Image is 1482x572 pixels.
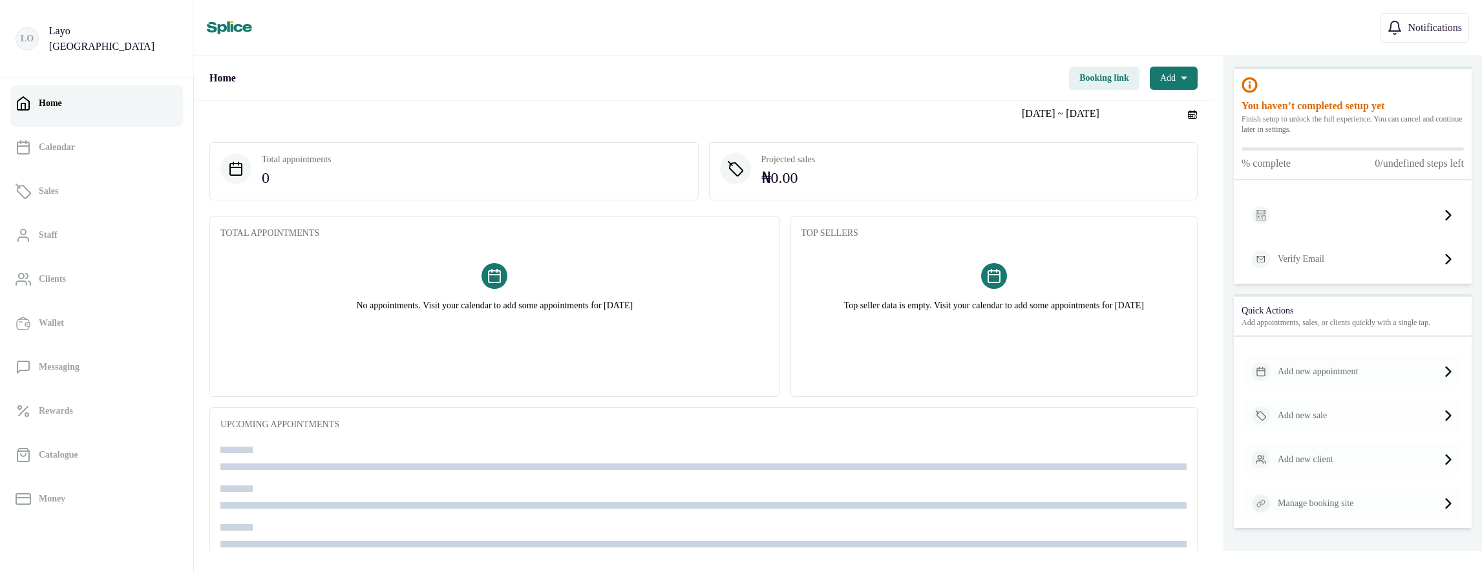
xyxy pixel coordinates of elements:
[262,153,332,166] p: Total appointments
[801,227,1187,240] p: TOP SELLERS
[1408,20,1462,36] span: Notifications
[220,418,1187,431] p: UPCOMING APPOINTMENTS
[220,227,769,240] p: TOTAL APPOINTMENTS
[39,185,58,198] p: Sales
[39,449,78,461] p: Catalogue
[1150,67,1198,90] button: Add
[1242,304,1464,317] p: Quick Actions
[1187,109,1198,120] svg: calendar
[39,273,66,286] p: Clients
[39,493,65,505] p: Money
[10,85,183,122] a: Home
[262,166,332,189] p: 0
[1079,72,1129,85] span: Booking link
[10,437,183,473] a: Catalogue
[761,153,816,166] p: Projected sales
[356,289,633,312] p: No appointments. Visit your calendar to add some appointments for [DATE]
[10,217,183,253] a: Staff
[1160,72,1176,85] span: Add
[1278,497,1353,510] p: Manage booking site
[844,289,1144,312] p: Top seller data is empty. Visit your calendar to add some appointments for [DATE]
[39,317,64,330] p: Wallet
[39,141,75,154] p: Calendar
[1278,365,1358,378] p: Add new appointment
[10,349,183,385] a: Messaging
[1069,67,1139,90] button: Booking link
[10,261,183,297] a: Clients
[49,23,178,54] p: Layo [GEOGRAPHIC_DATA]
[1278,453,1333,466] p: Add new client
[1278,253,1324,266] p: Verify Email
[39,97,62,110] p: Home
[10,481,183,517] a: Money
[10,525,183,561] a: Reports
[21,32,34,45] p: LO
[10,129,183,165] a: Calendar
[39,405,73,418] p: Rewards
[1242,317,1464,328] p: Add appointments, sales, or clients quickly with a single tap.
[10,393,183,429] a: Rewards
[1022,106,1187,122] input: Select date
[10,305,183,341] a: Wallet
[1242,156,1291,171] p: % complete
[1242,114,1464,134] p: Finish setup to unlock the full experience. You can cancel and continue later in settings.
[1375,156,1464,171] p: 0/undefined steps left
[39,361,79,374] p: Messaging
[39,229,58,242] p: Staff
[1242,98,1464,114] h2: You haven’t completed setup yet
[1380,13,1469,43] button: Notifications
[209,70,236,86] h1: Home
[1278,409,1327,422] p: Add new sale
[761,166,816,189] p: ₦0.00
[10,173,183,209] a: Sales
